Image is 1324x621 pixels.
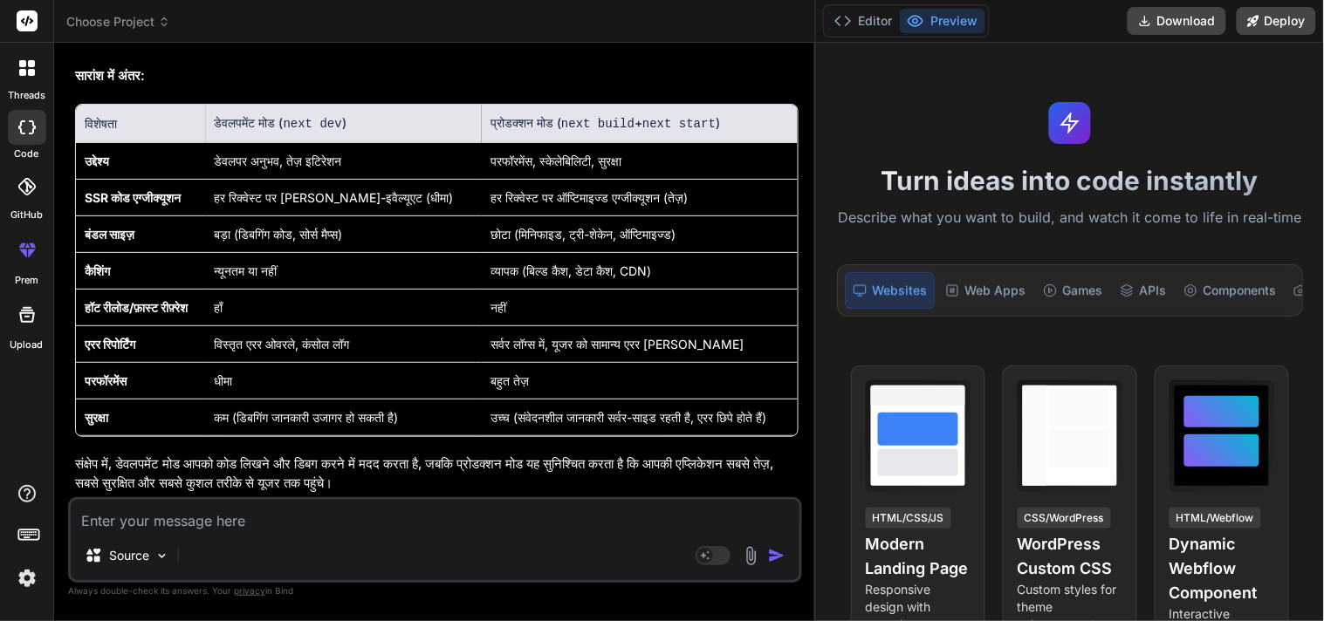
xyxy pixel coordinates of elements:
[1170,508,1261,529] div: HTML/Webflow
[1018,532,1122,581] h4: WordPress Custom CSS
[482,105,798,143] th: प्रोडक्शन मोड ( + )
[85,263,110,278] strong: कैशिंग
[1018,508,1111,529] div: CSS/WordPress
[234,585,265,596] span: privacy
[938,272,1032,309] div: Web Apps
[75,66,799,86] h3: सारांश में अंतर:
[827,207,1314,229] p: Describe what you want to build, and watch it come to life in real-time
[10,338,44,352] label: Upload
[1177,272,1283,309] div: Components
[845,272,935,309] div: Websites
[85,373,127,388] strong: परफॉरमेंस
[75,454,799,494] p: संक्षेप में, डेवलपमेंट मोड आपको कोड लिखने और डिबग करने में मदद करता है, जबकि प्रोडक्शन मोड यह सुन...
[1237,7,1316,35] button: Deploy
[154,549,169,563] img: Pick Models
[206,252,483,289] td: न्यूनतम या नहीं
[85,300,188,315] strong: हॉट रीलोड/फ़ास्ट रीफ़्रेश
[482,215,798,252] td: छोटा (मिनिफाइड, ट्री-शेकेन, ऑप्टिमाइज्ड)
[482,179,798,215] td: हर रिक्वेस्ट पर ऑप्टिमाइज्ड एग्जीक्यूशन (तेज़)
[900,9,985,33] button: Preview
[206,325,483,362] td: विस्तृत एरर ओवरले, कंसोल लॉग
[206,215,483,252] td: बड़ा (डिबगिंग कोड, सोर्स मैप्स)
[206,142,483,179] td: डेवलपर अनुभव, तेज़ इटिरेशन
[741,546,761,566] img: attachment
[482,362,798,399] td: बहुत तेज़
[482,142,798,179] td: परफॉरमेंस, स्केलेबिलिटी, सुरक्षा
[866,532,971,581] h4: Modern Landing Page
[85,337,135,351] strong: एरर रिपोर्टिंग
[66,13,170,31] span: Choose Project
[76,105,206,143] th: विशेषता
[1113,272,1173,309] div: APIs
[482,252,798,289] td: व्यापक (बिल्ड कैश, डेटा कैश, CDN)
[85,227,134,242] strong: बंडल साइज़
[206,399,483,435] td: कम (डिबगिंग जानकारी उजागर हो सकती है)
[561,117,635,131] code: next build
[12,563,42,593] img: settings
[15,147,39,161] label: code
[482,399,798,435] td: उच्च (संवेदनशील जानकारी सर्वर-साइड रहती है, एरर छिपे होते हैं)
[8,88,45,103] label: threads
[866,508,951,529] div: HTML/CSS/JS
[206,289,483,325] td: हाँ
[284,117,342,131] code: next dev
[827,9,900,33] button: Editor
[482,325,798,362] td: सर्वर लॉग्स में, यूजर को सामान्य एरर [PERSON_NAME]
[206,362,483,399] td: धीमा
[768,547,785,564] img: icon
[85,410,108,425] strong: सुरक्षा
[10,208,43,222] label: GitHub
[482,289,798,325] td: नहीं
[1036,272,1109,309] div: Games
[68,583,802,599] p: Always double-check its answers. Your in Bind
[206,179,483,215] td: हर रिक्वेस्ट पर [PERSON_NAME]-इवैल्यूएट (धीमा)
[15,273,38,288] label: prem
[642,117,716,131] code: next start
[1128,7,1226,35] button: Download
[109,547,149,564] p: Source
[85,154,109,168] strong: उद्देश्य
[1170,532,1274,605] h4: Dynamic Webflow Component
[85,190,181,205] strong: SSR कोड एग्जीक्यूशन
[827,165,1314,196] h1: Turn ideas into code instantly
[206,105,483,143] th: डेवलपमेंट मोड ( )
